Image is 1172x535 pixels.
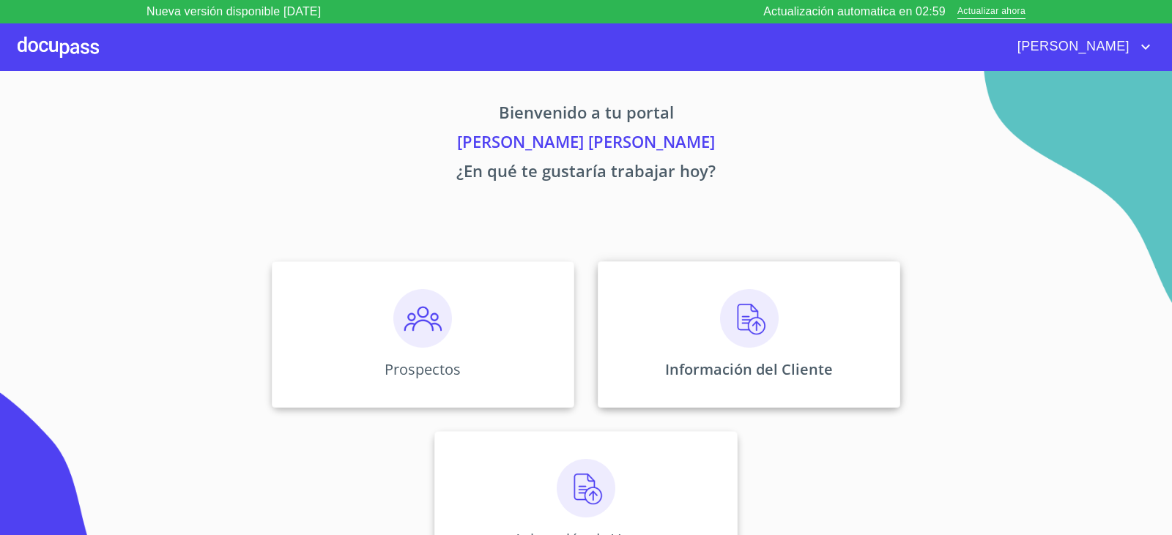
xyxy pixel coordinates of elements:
[393,289,452,348] img: prospectos.png
[720,289,779,348] img: carga.png
[385,359,461,379] p: Prospectos
[135,100,1037,130] p: Bienvenido a tu portal
[1006,35,1137,59] span: [PERSON_NAME]
[135,159,1037,188] p: ¿En qué te gustaría trabajar hoy?
[665,359,833,379] p: Información del Cliente
[957,4,1025,20] span: Actualizar ahora
[146,3,321,20] p: Nueva versión disponible [DATE]
[1006,35,1154,59] button: account of current user
[557,459,615,517] img: carga.png
[763,3,946,20] p: Actualización automatica en 02:59
[135,130,1037,159] p: [PERSON_NAME] [PERSON_NAME]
